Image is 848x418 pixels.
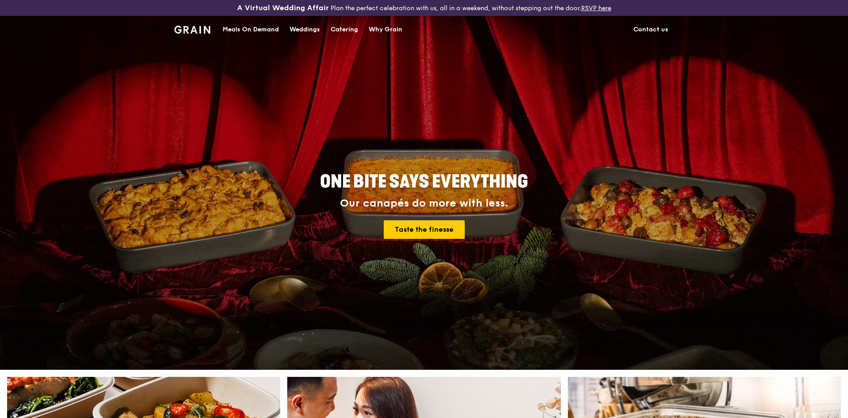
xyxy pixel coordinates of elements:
[363,16,408,43] a: Why Grain
[284,16,325,43] a: Weddings
[223,16,279,43] div: Meals On Demand
[265,197,583,210] div: Our canapés do more with less.
[289,16,320,43] div: Weddings
[325,16,363,43] a: Catering
[628,16,674,43] a: Contact us
[369,16,402,43] div: Why Grain
[174,26,210,34] img: Grain
[384,220,465,239] a: Taste the finesse
[581,4,611,12] a: RSVP here
[331,16,358,43] div: Catering
[174,15,210,42] a: GrainGrain
[169,4,679,12] div: Plan the perfect celebration with us, all in a weekend, without stepping out the door.
[320,171,528,192] span: ONE BITE SAYS EVERYTHING
[237,4,329,12] h3: A Virtual Wedding Affair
